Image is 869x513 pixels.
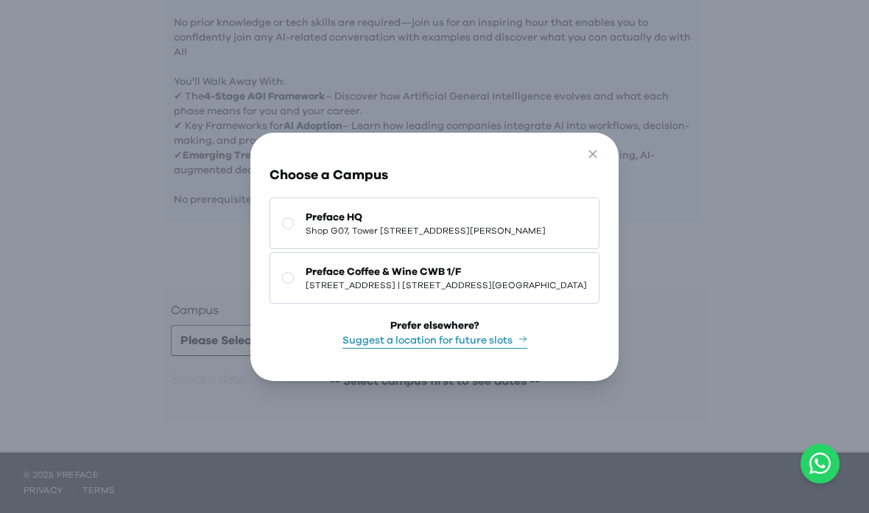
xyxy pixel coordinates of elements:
[306,225,546,237] span: Shop G07, Tower [STREET_ADDRESS][PERSON_NAME]
[270,165,599,186] h3: Choose a Campus
[270,198,599,249] button: Preface HQShop G07, Tower [STREET_ADDRESS][PERSON_NAME]
[342,333,527,349] button: Suggest a location for future slots
[390,318,479,333] div: Prefer elsewhere?
[306,265,587,279] span: Preface Coffee & Wine CWB 1/F
[306,210,546,225] span: Preface HQ
[270,252,599,304] button: Preface Coffee & Wine CWB 1/F[STREET_ADDRESS] | [STREET_ADDRESS][GEOGRAPHIC_DATA]
[306,279,587,291] span: [STREET_ADDRESS] | [STREET_ADDRESS][GEOGRAPHIC_DATA]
